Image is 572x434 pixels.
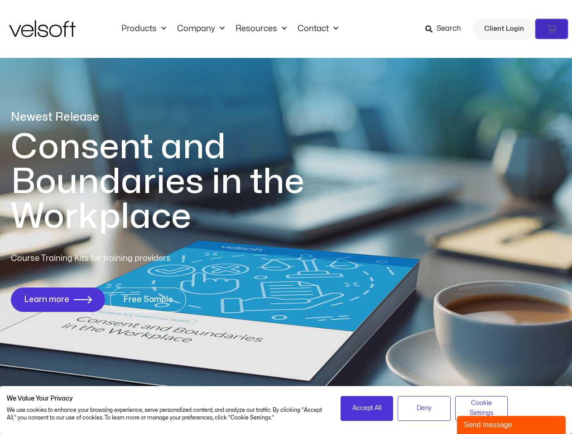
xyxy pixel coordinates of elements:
[417,403,432,413] span: Deny
[11,130,341,234] h1: Consent and Boundaries in the Workplace
[352,403,381,413] span: Accept All
[7,395,327,403] h2: We Value Your Privacy
[455,396,508,421] button: Adjust cookie preferences
[398,396,451,421] button: Deny all cookies
[230,24,292,34] a: ResourcesMenu Toggle
[461,398,502,419] span: Cookie Settings
[116,24,172,34] a: ProductsMenu Toggle
[11,109,341,125] p: Newest Release
[24,295,69,304] span: Learn more
[292,24,344,34] a: ContactMenu Toggle
[425,21,467,37] a: Search
[9,20,76,37] img: Velsoft Training Materials
[123,295,173,304] span: Free Sample
[341,396,394,421] button: Accept all cookies
[110,288,186,312] a: Free Sample
[437,23,461,35] span: Search
[484,23,524,35] span: Client Login
[11,288,105,312] a: Learn more
[11,252,236,265] p: Course Training Kits for training providers
[116,24,344,34] nav: Menu
[457,414,567,434] iframe: chat widget
[473,18,535,40] a: Client Login
[172,24,230,34] a: CompanyMenu Toggle
[7,406,327,422] p: We use cookies to enhance your browsing experience, serve personalized content, and analyze our t...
